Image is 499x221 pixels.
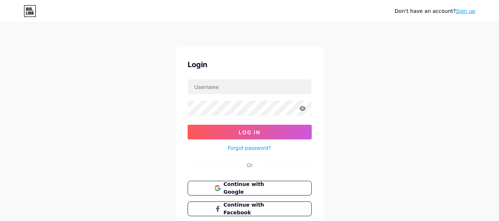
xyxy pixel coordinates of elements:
input: Username [188,79,311,94]
span: Continue with Google [223,180,284,196]
span: Log In [239,129,260,135]
button: Continue with Google [188,181,312,196]
button: Log In [188,125,312,139]
div: Don't have an account? [394,7,475,15]
a: Forgot password? [228,144,271,152]
button: Continue with Facebook [188,201,312,216]
span: Continue with Facebook [223,201,284,217]
div: Or [247,161,253,169]
a: Sign up [456,8,475,14]
div: Login [188,59,312,70]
